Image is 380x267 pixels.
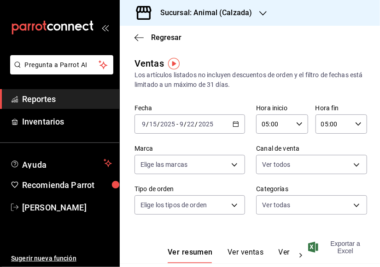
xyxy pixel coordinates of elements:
label: Hora fin [316,105,367,112]
label: Marca [134,146,245,152]
span: - [176,120,178,128]
button: Ver cargos [279,248,316,263]
font: Exportar a Excel [326,240,365,255]
button: Exportar a Excel [310,240,365,255]
font: Recomienda Parrot [22,180,94,190]
img: Marcador de información sobre herramientas [168,58,180,69]
label: Hora inicio [256,105,308,112]
span: / [157,120,160,128]
span: Ver todos [262,160,290,169]
label: Tipo de orden [134,186,245,193]
font: Sugerir nueva función [11,255,76,262]
label: Fecha [134,105,245,112]
font: Inventarios [22,117,64,126]
div: Ventas [134,57,164,70]
input: -- [141,120,146,128]
button: Regresar [134,33,181,42]
font: Reportes [22,94,56,104]
button: Ver ventas [228,248,264,263]
div: Pestañas de navegación [168,248,292,263]
span: Ver todas [262,200,290,210]
input: -- [179,120,184,128]
font: [PERSON_NAME] [22,203,87,212]
a: Pregunta a Parrot AI [6,67,113,76]
font: Ver resumen [168,248,213,257]
label: Categorías [256,186,367,193]
span: Regresar [151,33,181,42]
input: -- [149,120,157,128]
h3: Sucursal: Animal (Calzada) [153,7,252,18]
button: open_drawer_menu [101,24,109,31]
span: Elige los tipos de orden [140,200,207,210]
input: -- [187,120,195,128]
div: Los artículos listados no incluyen descuentos de orden y el filtro de fechas está limitado a un m... [134,70,365,90]
input: ---- [160,120,175,128]
label: Canal de venta [256,146,367,152]
input: ---- [198,120,214,128]
span: Elige las marcas [140,160,187,169]
span: Ayuda [22,158,100,169]
span: / [195,120,198,128]
span: / [184,120,187,128]
button: Pregunta a Parrot AI [10,55,113,74]
span: / [146,120,149,128]
span: Pregunta a Parrot AI [25,60,99,70]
